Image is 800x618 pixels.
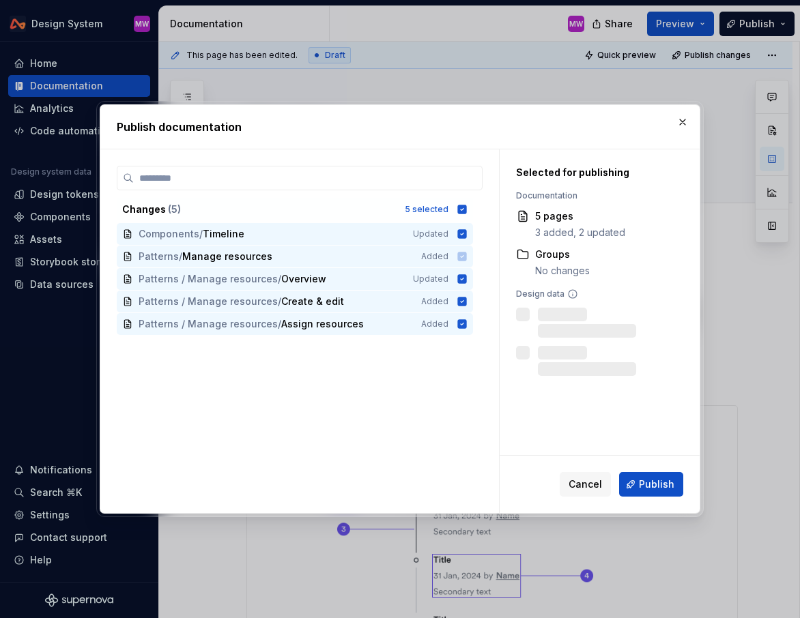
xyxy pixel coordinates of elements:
[535,209,625,223] div: 5 pages
[619,472,683,497] button: Publish
[421,319,448,329] span: Added
[139,295,278,308] span: Patterns / Manage resources
[278,295,281,308] span: /
[639,477,674,491] span: Publish
[278,272,281,286] span: /
[421,296,448,307] span: Added
[516,190,676,201] div: Documentation
[535,226,625,239] div: 3 added, 2 updated
[560,472,611,497] button: Cancel
[199,227,203,241] span: /
[413,229,448,239] span: Updated
[139,317,278,331] span: Patterns / Manage resources
[281,295,344,308] span: Create & edit
[569,477,602,491] span: Cancel
[516,166,676,179] div: Selected for publishing
[168,203,181,215] span: ( 5 )
[516,289,676,299] div: Design data
[278,317,281,331] span: /
[281,317,364,331] span: Assign resources
[535,248,590,261] div: Groups
[117,119,683,135] h2: Publish documentation
[203,227,244,241] span: Timeline
[139,227,199,241] span: Components
[413,274,448,284] span: Updated
[405,204,448,215] div: 5 selected
[122,203,397,216] div: Changes
[139,272,278,286] span: Patterns / Manage resources
[535,264,590,278] div: No changes
[281,272,326,286] span: Overview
